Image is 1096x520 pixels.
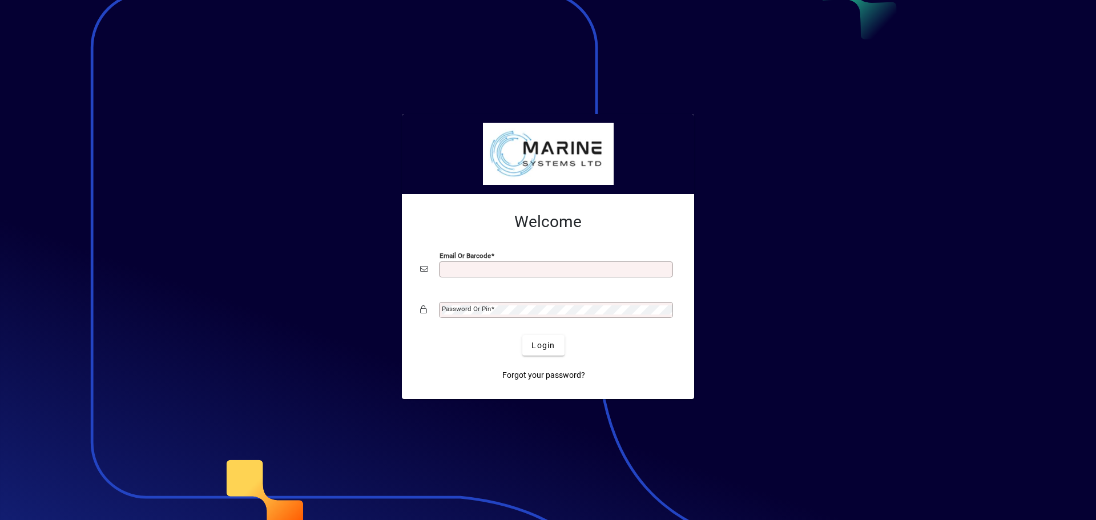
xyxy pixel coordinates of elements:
button: Login [522,335,564,356]
h2: Welcome [420,212,676,232]
a: Forgot your password? [498,365,590,385]
mat-label: Email or Barcode [440,252,491,260]
span: Login [531,340,555,352]
span: Forgot your password? [502,369,585,381]
mat-label: Password or Pin [442,305,491,313]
